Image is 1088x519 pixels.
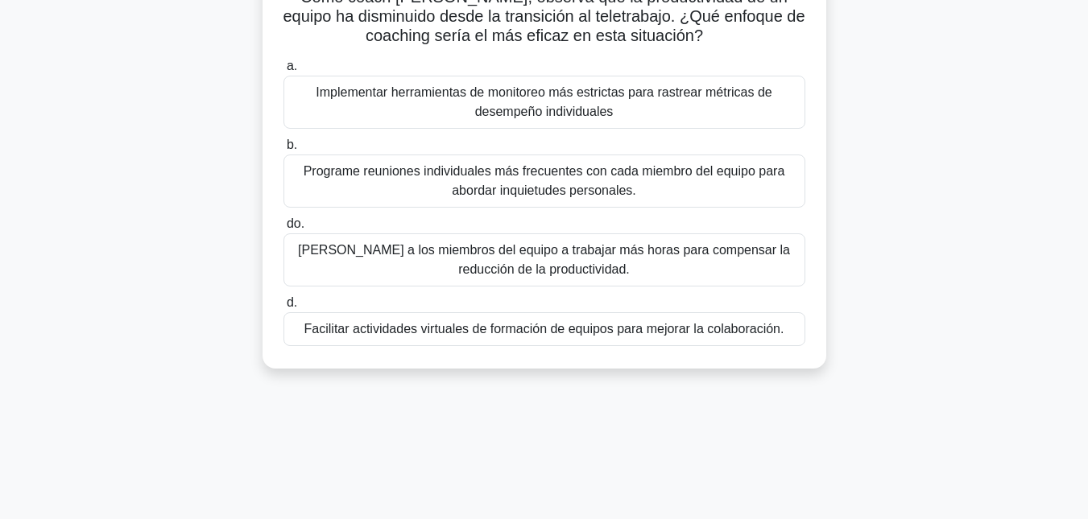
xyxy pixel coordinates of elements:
font: Implementar herramientas de monitoreo más estrictas para rastrear métricas de desempeño individuales [316,85,772,118]
font: a. [287,59,297,72]
font: do. [287,216,304,230]
font: d. [287,295,297,309]
font: b. [287,138,297,151]
font: [PERSON_NAME] a los miembros del equipo a trabajar más horas para compensar la reducción de la pr... [298,243,790,276]
font: Facilitar actividades virtuales de formación de equipos para mejorar la colaboración. [304,322,784,336]
font: Programe reuniones individuales más frecuentes con cada miembro del equipo para abordar inquietud... [304,164,785,197]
